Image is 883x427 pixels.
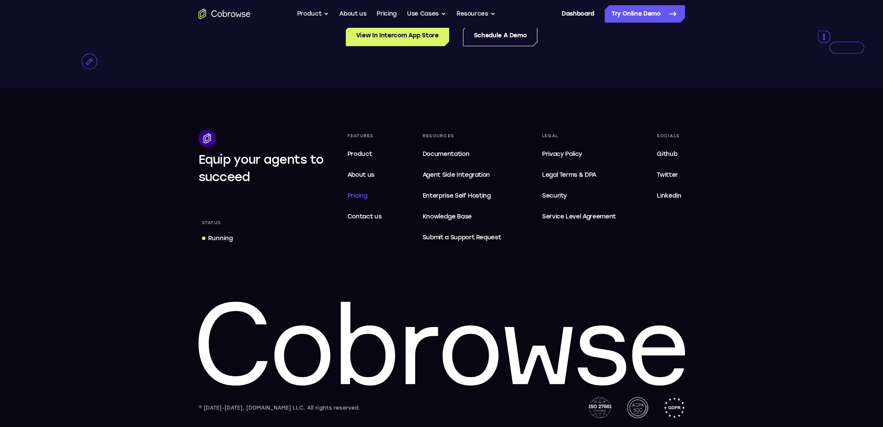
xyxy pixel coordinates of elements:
a: About us [344,166,385,183]
span: Product [347,150,372,157]
img: GDPR [664,397,685,418]
span: Twitter [657,171,678,178]
span: Github [657,150,677,157]
div: Features [344,129,385,142]
span: Submit a Support Request [423,232,501,242]
div: Legal [539,129,619,142]
div: Resources [419,129,505,142]
span: Security [542,192,567,199]
span: Privacy Policy [542,150,582,157]
span: Linkedin [657,192,681,199]
span: Knowledge Base [423,212,472,220]
a: Legal Terms & DPA [539,166,619,183]
a: Knowledge Base [419,208,505,225]
div: Status [198,216,225,228]
a: Schedule a Demo [463,25,538,46]
a: Twitter [653,166,685,183]
img: AICPA SOC [627,397,648,418]
a: Dashboard [562,5,594,23]
span: Documentation [423,150,469,157]
div: Socials [653,129,685,142]
a: Linkedin [653,187,685,204]
span: Service Level Agreement [542,211,616,222]
a: Go to the home page [198,9,251,19]
span: Agent Side Integration [423,169,501,180]
a: View in Intercom App Store [346,25,449,46]
button: Resources [456,5,496,23]
button: Use Cases [407,5,446,23]
a: Service Level Agreement [539,208,619,225]
a: Pricing [344,187,385,204]
a: Security [539,187,619,204]
a: Product [344,145,385,162]
a: Running [198,230,236,246]
a: Contact us [344,208,385,225]
span: Pricing [347,192,367,199]
a: Github [653,145,685,162]
span: Equip your agents to succeed [198,152,324,184]
img: ISO [589,397,611,418]
span: About us [347,171,374,178]
div: Running [208,234,233,242]
span: Enterprise Self Hosting [423,190,501,201]
a: Submit a Support Request [419,228,505,246]
a: About us [339,5,366,23]
a: Documentation [419,145,505,162]
a: Try Online Demo [605,5,685,23]
span: Contact us [347,212,382,220]
a: Privacy Policy [539,145,619,162]
span: Legal Terms & DPA [542,171,596,178]
a: Pricing [377,5,397,23]
a: Agent Side Integration [419,166,505,183]
button: Product [297,5,329,23]
a: Enterprise Self Hosting [419,187,505,204]
div: © [DATE]-[DATE], [DOMAIN_NAME] LLC. All rights reserved. [198,403,360,412]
